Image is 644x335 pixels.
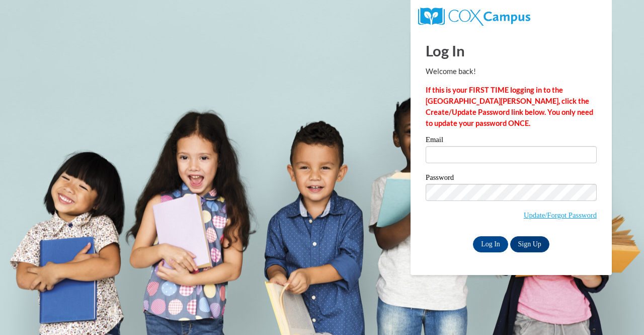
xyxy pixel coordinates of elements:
[426,40,597,61] h1: Log In
[473,236,508,252] input: Log In
[418,12,530,20] a: COX Campus
[524,211,597,219] a: Update/Forgot Password
[418,8,530,26] img: COX Campus
[426,66,597,77] p: Welcome back!
[510,236,549,252] a: Sign Up
[426,136,597,146] label: Email
[426,86,593,127] strong: If this is your FIRST TIME logging in to the [GEOGRAPHIC_DATA][PERSON_NAME], click the Create/Upd...
[426,174,597,184] label: Password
